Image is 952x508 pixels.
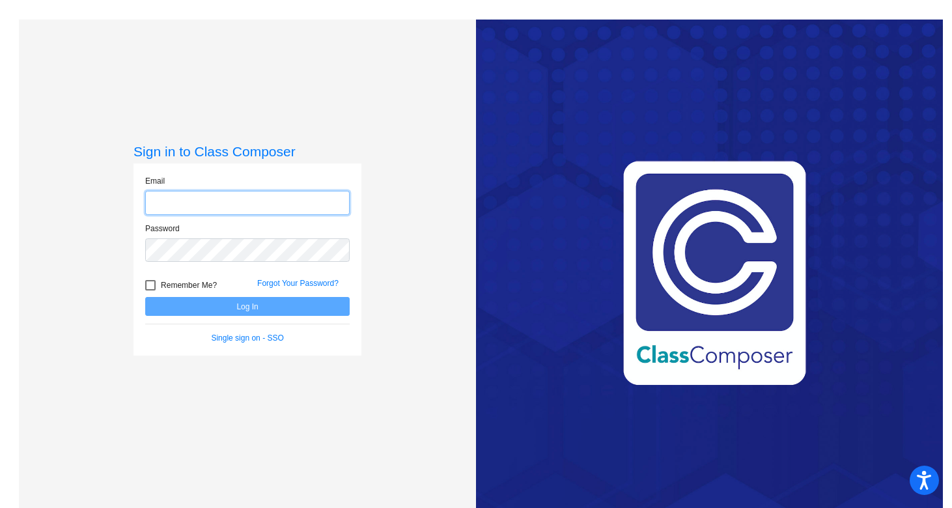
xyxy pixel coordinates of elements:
button: Log In [145,297,350,316]
span: Remember Me? [161,277,217,293]
a: Single sign on - SSO [211,333,283,343]
a: Forgot Your Password? [257,279,339,288]
h3: Sign in to Class Composer [133,143,361,160]
label: Email [145,175,165,187]
label: Password [145,223,180,234]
